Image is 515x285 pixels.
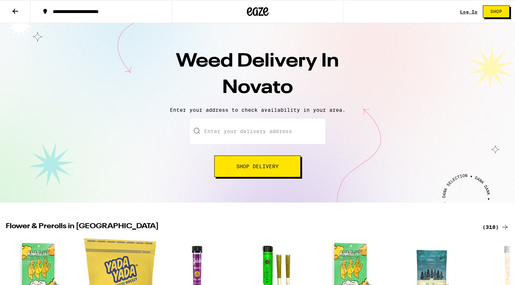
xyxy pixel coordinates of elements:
h2: Flower & Prerolls in [GEOGRAPHIC_DATA] [6,223,474,231]
p: Enter your address to check availability in your area. [7,107,508,113]
button: Shop [483,5,510,18]
a: Log In [460,9,477,14]
span: Shop [490,9,502,14]
button: Shop Delivery [214,156,301,177]
a: (310) [482,223,509,231]
a: Shop [477,5,515,18]
input: Enter your delivery address [190,119,325,144]
h1: Weed Delivery In [131,48,384,101]
span: Novato [222,78,293,97]
span: Shop Delivery [236,164,279,169]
